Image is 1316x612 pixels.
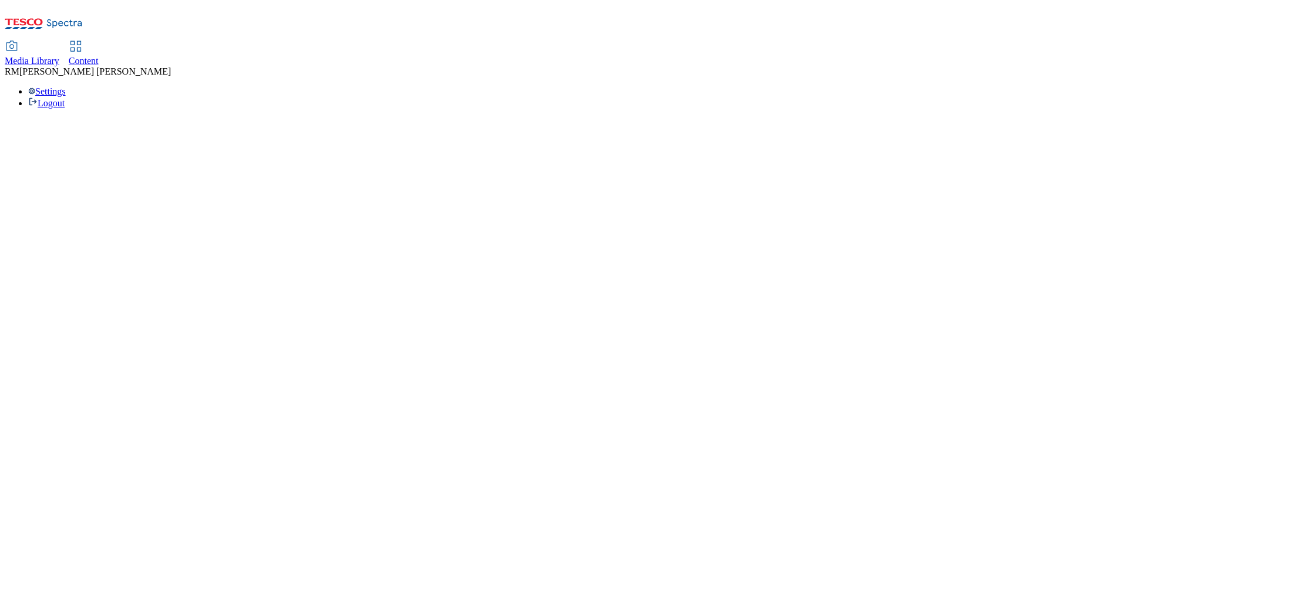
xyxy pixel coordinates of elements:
a: Logout [28,98,65,108]
a: Settings [28,86,66,96]
span: Content [69,56,99,66]
span: RM [5,66,19,76]
span: Media Library [5,56,59,66]
a: Media Library [5,42,59,66]
span: [PERSON_NAME] [PERSON_NAME] [19,66,171,76]
a: Content [69,42,99,66]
